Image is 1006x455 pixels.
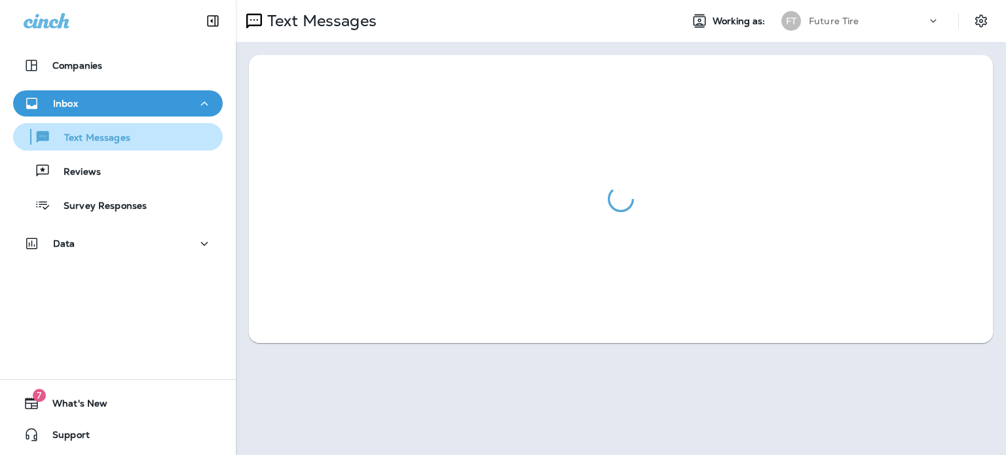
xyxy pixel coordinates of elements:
[39,429,90,445] span: Support
[53,238,75,249] p: Data
[713,16,768,27] span: Working as:
[50,166,101,179] p: Reviews
[781,11,801,31] div: FT
[13,191,223,219] button: Survey Responses
[13,123,223,151] button: Text Messages
[53,98,78,109] p: Inbox
[13,52,223,79] button: Companies
[39,398,107,414] span: What's New
[262,11,377,31] p: Text Messages
[50,200,147,213] p: Survey Responses
[13,230,223,257] button: Data
[809,16,859,26] p: Future Tire
[13,422,223,448] button: Support
[195,8,231,34] button: Collapse Sidebar
[51,132,130,145] p: Text Messages
[969,9,993,33] button: Settings
[13,157,223,185] button: Reviews
[52,60,102,71] p: Companies
[33,389,46,402] span: 7
[13,390,223,416] button: 7What's New
[13,90,223,117] button: Inbox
